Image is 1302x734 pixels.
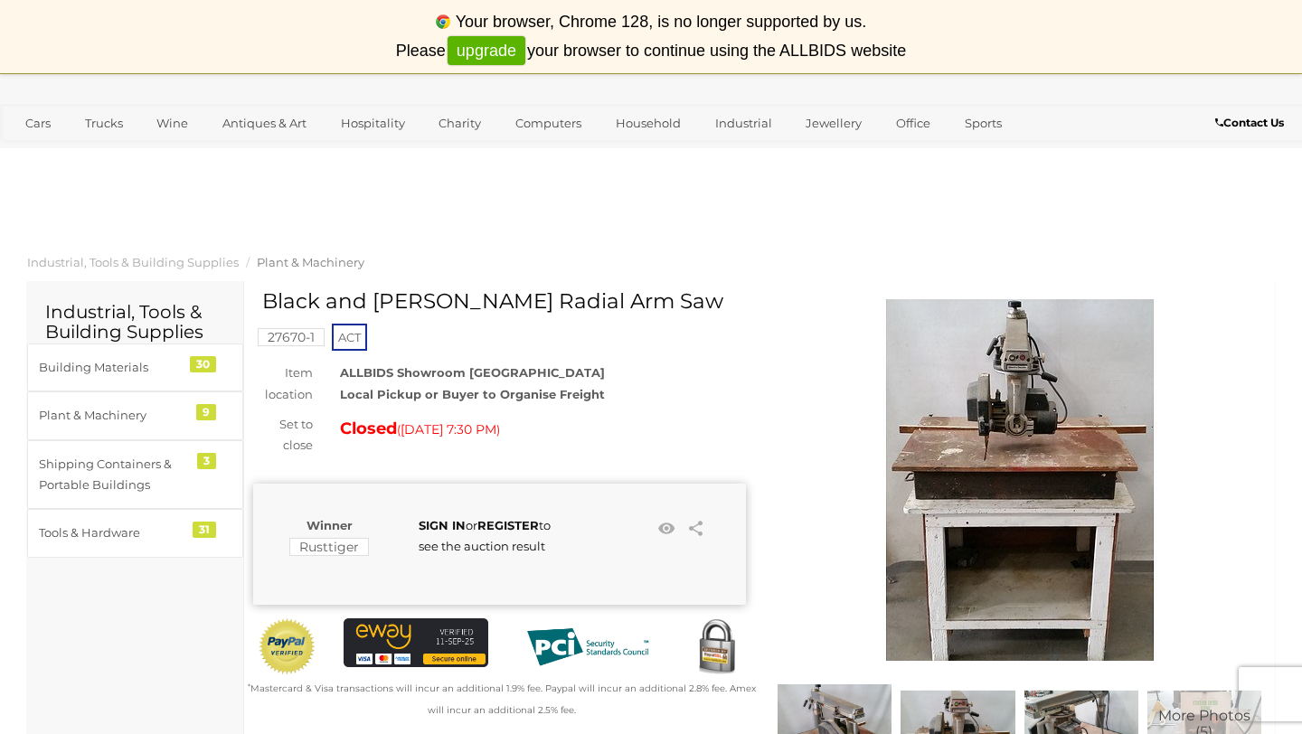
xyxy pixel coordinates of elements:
a: Building Materials 30 [27,343,243,391]
b: Contact Us [1215,116,1284,129]
a: Household [604,108,693,138]
a: Charity [427,108,493,138]
strong: Closed [340,419,397,438]
img: Black and Decker Radial Arm Saw [839,299,1201,661]
a: Jewellery [794,108,873,138]
a: SIGN IN [419,518,466,532]
a: Computers [504,108,593,138]
a: Shipping Containers & Portable Buildings 3 [27,440,243,510]
strong: ALLBIDS Showroom [GEOGRAPHIC_DATA] [340,365,605,380]
a: Plant & Machinery [257,255,364,269]
a: [GEOGRAPHIC_DATA] [14,138,165,168]
a: 27670-1 [258,330,325,344]
small: Mastercard & Visa transactions will incur an additional 1.9% fee. Paypal will incur an additional... [248,682,756,715]
a: Antiques & Art [211,108,318,138]
div: Plant & Machinery [39,405,188,426]
div: 9 [196,404,216,420]
mark: Rusttiger [289,538,369,556]
img: PCI DSS compliant [515,618,660,676]
div: Set to close [240,414,326,456]
div: 31 [193,522,216,538]
a: Industrial [703,108,784,138]
a: upgrade [448,36,525,66]
a: Contact Us [1215,113,1288,133]
a: Office [884,108,942,138]
span: ACT [332,324,367,351]
a: Hospitality [329,108,417,138]
div: 3 [197,453,216,469]
a: Tools & Hardware 31 [27,509,243,557]
a: Wine [145,108,200,138]
span: ( ) [397,422,500,437]
span: or to see the auction result [419,518,551,553]
a: Industrial, Tools & Building Supplies [27,255,239,269]
a: Plant & Machinery 9 [27,391,243,439]
span: [DATE] 7:30 PM [401,421,496,438]
div: Building Materials [39,357,188,378]
div: 30 [190,356,216,372]
a: REGISTER [477,518,539,532]
h1: Black and [PERSON_NAME] Radial Arm Saw [262,290,741,313]
li: Watch this item [653,515,680,542]
img: Secured by Rapid SSL [687,618,746,677]
strong: Local Pickup or Buyer to Organise Freight [340,387,605,401]
a: Sports [953,108,1014,138]
b: Winner [307,518,353,532]
img: eWAY Payment Gateway [344,618,488,666]
h2: Industrial, Tools & Building Supplies [45,302,225,342]
mark: 27670-1 [258,328,325,346]
div: Tools & Hardware [39,522,188,543]
img: Official PayPal Seal [258,618,316,675]
a: Cars [14,108,62,138]
div: Shipping Containers & Portable Buildings [39,454,188,496]
div: Item location [240,362,326,405]
a: Trucks [73,108,135,138]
